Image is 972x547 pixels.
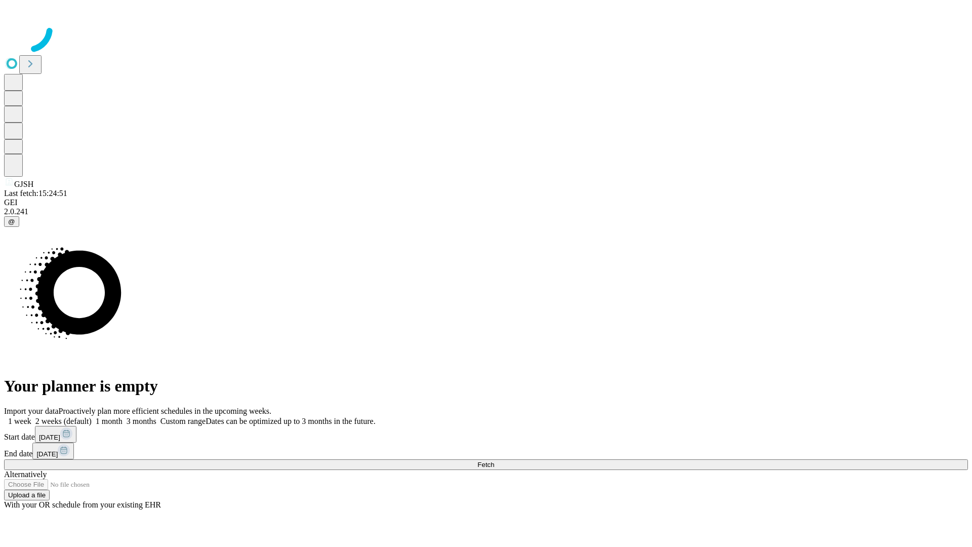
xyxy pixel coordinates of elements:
[4,207,968,216] div: 2.0.241
[4,198,968,207] div: GEI
[4,490,50,500] button: Upload a file
[4,459,968,470] button: Fetch
[4,189,67,198] span: Last fetch: 15:24:51
[8,417,31,425] span: 1 week
[35,426,76,443] button: [DATE]
[4,443,968,459] div: End date
[4,407,59,415] span: Import your data
[8,218,15,225] span: @
[4,426,968,443] div: Start date
[160,417,206,425] span: Custom range
[32,443,74,459] button: [DATE]
[14,180,33,188] span: GJSH
[206,417,375,425] span: Dates can be optimized up to 3 months in the future.
[4,216,19,227] button: @
[36,450,58,458] span: [DATE]
[127,417,156,425] span: 3 months
[4,377,968,396] h1: Your planner is empty
[59,407,271,415] span: Proactively plan more efficient schedules in the upcoming weeks.
[39,434,60,441] span: [DATE]
[477,461,494,468] span: Fetch
[4,500,161,509] span: With your OR schedule from your existing EHR
[35,417,92,425] span: 2 weeks (default)
[4,470,47,479] span: Alternatively
[96,417,123,425] span: 1 month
